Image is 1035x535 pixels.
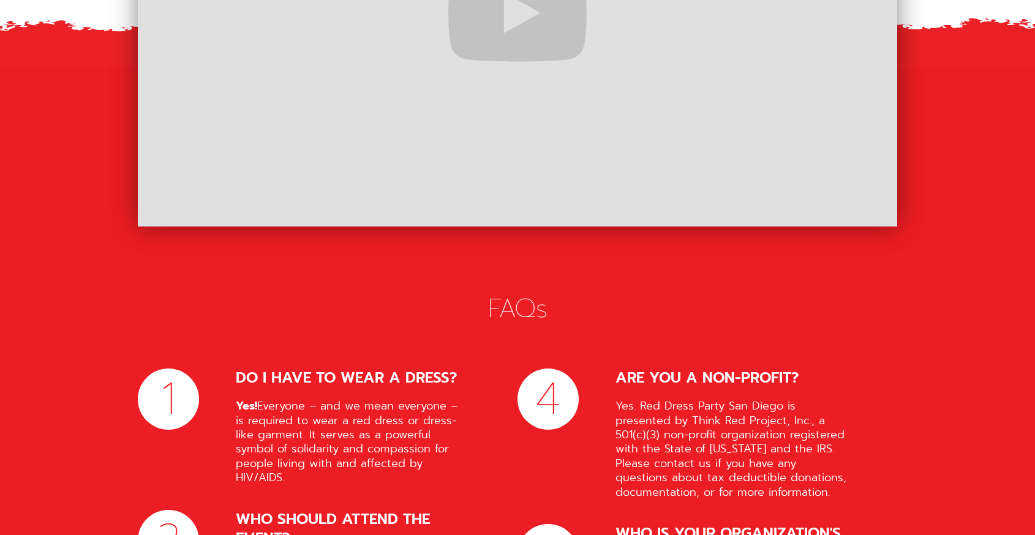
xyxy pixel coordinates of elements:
[236,369,469,387] div: DO I HAVE TO WEAR A DRESS?
[138,292,897,326] div: FAQs
[236,399,469,485] div: Everyone – and we mean everyone – is required to wear a red dress or dress-like garment. It serve...
[615,369,848,387] div: ARE YOU A NON-PROFIT?
[615,399,848,499] div: Yes. Red Dress Party San Diego is presented by Think Red Project, Inc., a 501(c)(3) non-profit or...
[161,377,176,421] div: 1
[535,377,561,421] div: 4
[236,397,257,414] strong: Yes!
